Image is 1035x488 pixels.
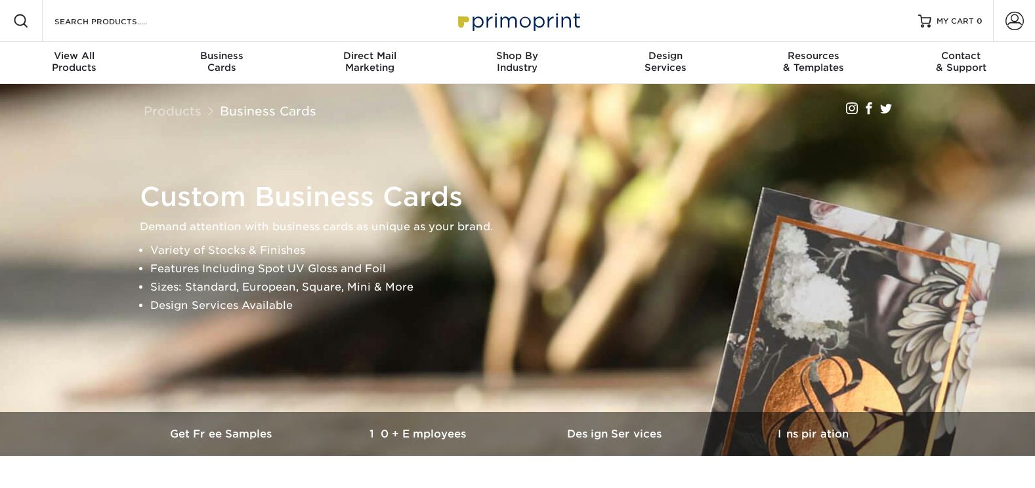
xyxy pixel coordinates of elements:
[321,428,518,440] h3: 10+ Employees
[321,412,518,456] a: 10+ Employees
[124,412,321,456] a: Get Free Samples
[140,218,908,236] p: Demand attention with business cards as unique as your brand.
[444,50,591,62] span: Shop By
[715,428,912,440] h3: Inspiration
[887,42,1035,84] a: Contact& Support
[148,50,295,62] span: Business
[148,42,295,84] a: BusinessCards
[518,412,715,456] a: Design Services
[937,16,974,27] span: MY CART
[148,50,295,73] div: Cards
[296,50,444,62] span: Direct Mail
[444,42,591,84] a: Shop ByIndustry
[739,50,887,62] span: Resources
[977,16,982,26] span: 0
[53,13,181,29] input: SEARCH PRODUCTS.....
[296,42,444,84] a: Direct MailMarketing
[887,50,1035,62] span: Contact
[150,241,908,260] li: Variety of Stocks & Finishes
[739,50,887,73] div: & Templates
[150,296,908,315] li: Design Services Available
[591,50,739,62] span: Design
[452,7,583,35] img: Primoprint
[150,278,908,296] li: Sizes: Standard, European, Square, Mini & More
[296,50,444,73] div: Marketing
[591,50,739,73] div: Services
[124,428,321,440] h3: Get Free Samples
[444,50,591,73] div: Industry
[220,104,316,118] a: Business Cards
[715,412,912,456] a: Inspiration
[150,260,908,278] li: Features Including Spot UV Gloss and Foil
[739,42,887,84] a: Resources& Templates
[591,42,739,84] a: DesignServices
[518,428,715,440] h3: Design Services
[144,104,201,118] a: Products
[140,181,908,213] h1: Custom Business Cards
[887,50,1035,73] div: & Support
